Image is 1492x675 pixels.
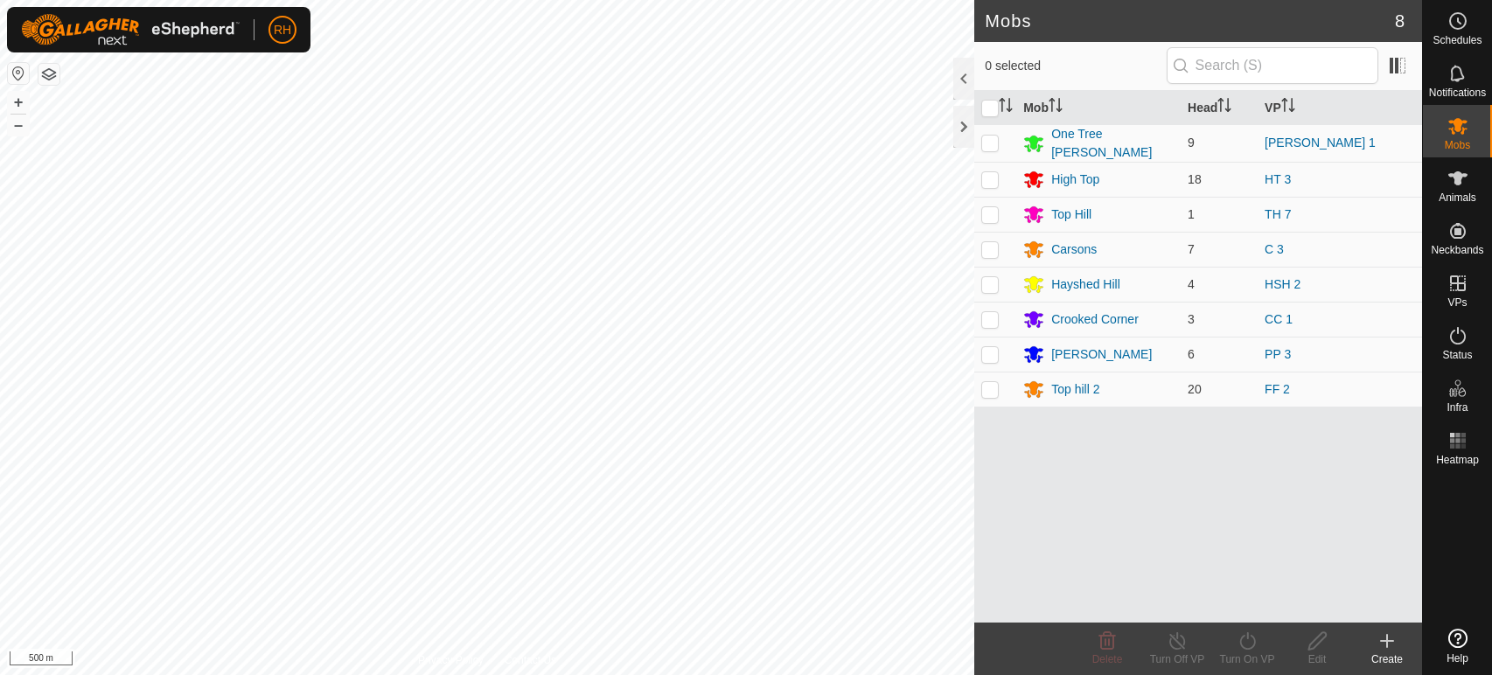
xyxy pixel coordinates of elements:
[1051,310,1139,329] div: Crooked Corner
[1188,242,1195,256] span: 7
[274,21,291,39] span: RH
[1447,402,1468,413] span: Infra
[8,115,29,136] button: –
[1439,192,1476,203] span: Animals
[1265,312,1293,326] a: CC 1
[1447,297,1467,308] span: VPs
[1016,91,1181,125] th: Mob
[1188,312,1195,326] span: 3
[1431,245,1483,255] span: Neckbands
[1188,347,1195,361] span: 6
[1188,382,1202,396] span: 20
[1092,653,1123,665] span: Delete
[1051,345,1152,364] div: [PERSON_NAME]
[1433,35,1482,45] span: Schedules
[1265,172,1291,186] a: HT 3
[505,652,556,668] a: Contact Us
[1265,277,1300,291] a: HSH 2
[21,14,240,45] img: Gallagher Logo
[8,63,29,84] button: Reset Map
[1265,242,1284,256] a: C 3
[1188,136,1195,150] span: 9
[1051,240,1097,259] div: Carsons
[1051,170,1099,189] div: High Top
[1212,651,1282,667] div: Turn On VP
[1265,207,1291,221] a: TH 7
[1445,140,1470,150] span: Mobs
[1265,347,1291,361] a: PP 3
[1265,382,1290,396] a: FF 2
[1051,205,1091,224] div: Top Hill
[1188,207,1195,221] span: 1
[1049,101,1063,115] p-sorticon: Activate to sort
[1051,275,1120,294] div: Hayshed Hill
[1188,277,1195,291] span: 4
[1265,136,1376,150] a: [PERSON_NAME] 1
[1217,101,1231,115] p-sorticon: Activate to sort
[985,57,1166,75] span: 0 selected
[1429,87,1486,98] span: Notifications
[1167,47,1378,84] input: Search (S)
[1436,455,1479,465] span: Heatmap
[1423,622,1492,671] a: Help
[38,64,59,85] button: Map Layers
[1282,651,1352,667] div: Edit
[1352,651,1422,667] div: Create
[1258,91,1422,125] th: VP
[1142,651,1212,667] div: Turn Off VP
[1051,125,1174,162] div: One Tree [PERSON_NAME]
[1281,101,1295,115] p-sorticon: Activate to sort
[985,10,1395,31] h2: Mobs
[1051,380,1099,399] div: Top hill 2
[1442,350,1472,360] span: Status
[1181,91,1258,125] th: Head
[1395,8,1405,34] span: 8
[418,652,484,668] a: Privacy Policy
[1447,653,1468,664] span: Help
[8,92,29,113] button: +
[999,101,1013,115] p-sorticon: Activate to sort
[1188,172,1202,186] span: 18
